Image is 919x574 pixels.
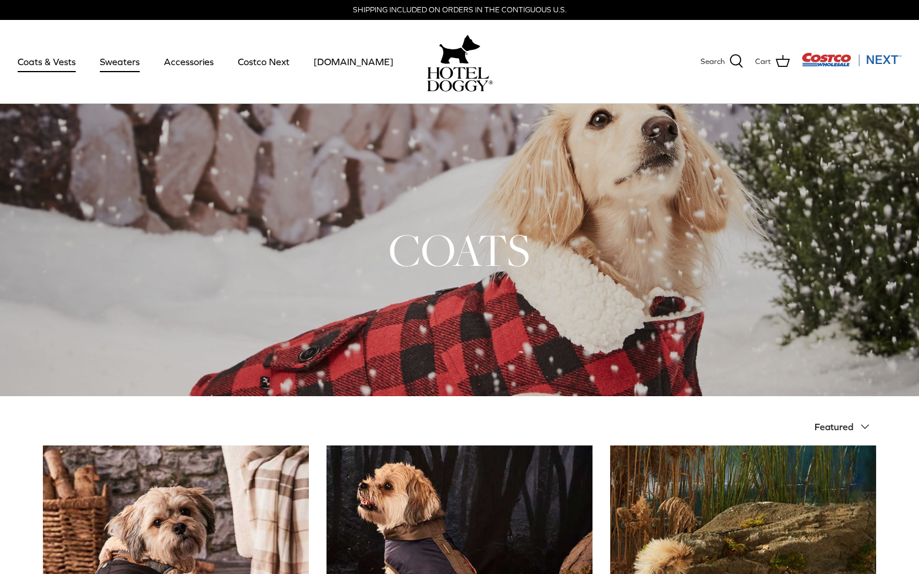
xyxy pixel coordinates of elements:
[814,421,853,432] span: Featured
[701,56,725,68] span: Search
[427,67,493,92] img: hoteldoggycom
[89,42,150,82] a: Sweaters
[427,32,493,92] a: hoteldoggy.com hoteldoggycom
[7,42,86,82] a: Coats & Vests
[43,221,877,279] h1: COATS
[802,60,901,69] a: Visit Costco Next
[439,32,480,67] img: hoteldoggy.com
[701,54,743,69] a: Search
[802,52,901,67] img: Costco Next
[227,42,300,82] a: Costco Next
[755,56,771,68] span: Cart
[153,42,224,82] a: Accessories
[755,54,790,69] a: Cart
[814,414,877,440] button: Featured
[303,42,404,82] a: [DOMAIN_NAME]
